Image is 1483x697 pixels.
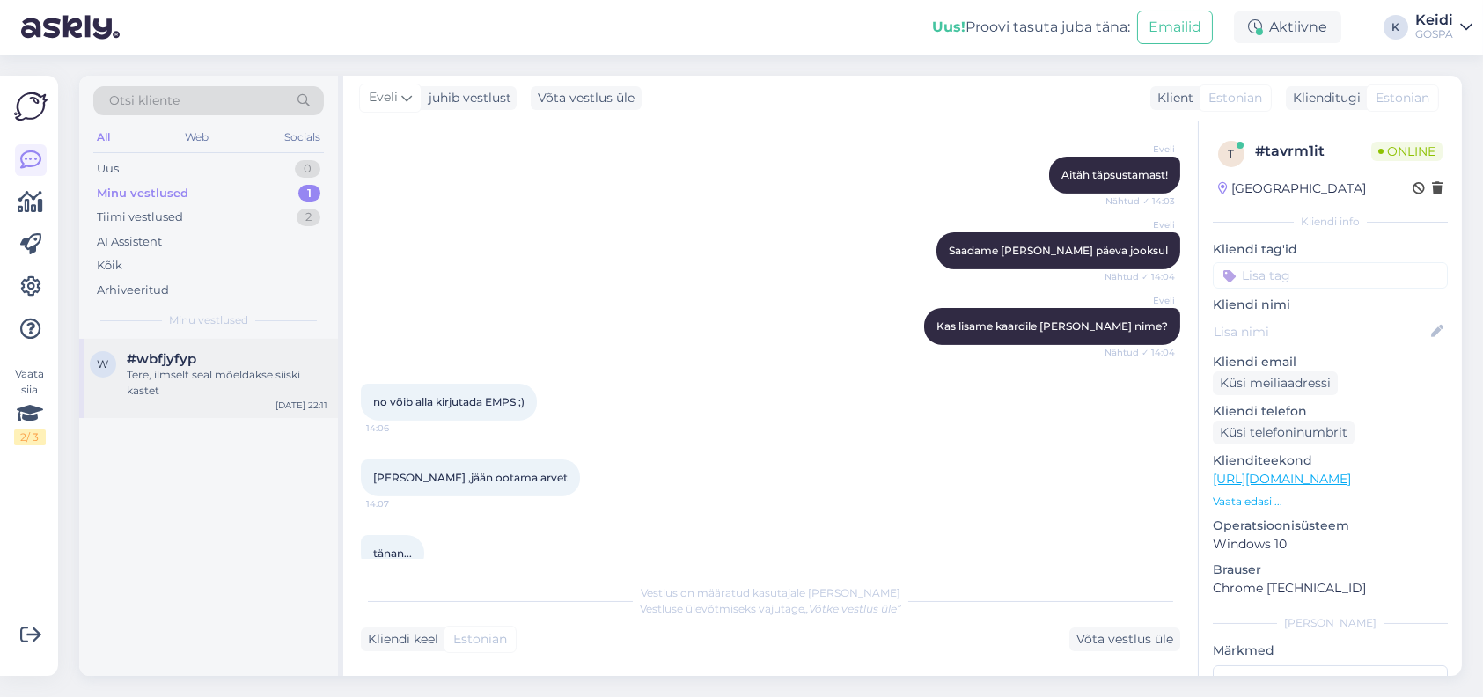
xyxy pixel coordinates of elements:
[1213,494,1448,510] p: Vaata edasi ...
[97,257,122,275] div: Kõik
[14,90,48,123] img: Askly Logo
[281,126,324,149] div: Socials
[1109,294,1175,307] span: Eveli
[1213,402,1448,421] p: Kliendi telefon
[1213,421,1355,444] div: Küsi telefoninumbrit
[1208,89,1262,107] span: Estonian
[1137,11,1213,44] button: Emailid
[932,17,1130,38] div: Proovi tasuta juba täna:
[640,602,901,615] span: Vestluse ülevõtmiseks vajutage
[1229,147,1235,160] span: t
[373,395,525,408] span: no võib alla kirjutada EMPS ;)
[361,630,438,649] div: Kliendi keel
[1105,346,1175,359] span: Nähtud ✓ 14:04
[127,367,327,399] div: Tere, ilmselt seal mõeldakse siiski kastet
[1213,615,1448,631] div: [PERSON_NAME]
[1214,322,1428,341] input: Lisa nimi
[1213,561,1448,579] p: Brauser
[297,209,320,226] div: 2
[1213,371,1338,395] div: Küsi meiliaadressi
[804,602,901,615] i: „Võtke vestlus üle”
[369,88,398,107] span: Eveli
[1213,353,1448,371] p: Kliendi email
[1213,579,1448,598] p: Chrome [TECHNICAL_ID]
[1213,471,1351,487] a: [URL][DOMAIN_NAME]
[453,630,507,649] span: Estonian
[14,429,46,445] div: 2 / 3
[1286,89,1361,107] div: Klienditugi
[1109,143,1175,156] span: Eveli
[98,357,109,371] span: w
[641,586,900,599] span: Vestlus on määratud kasutajale [PERSON_NAME]
[1415,27,1453,41] div: GOSPA
[1371,142,1443,161] span: Online
[97,160,119,178] div: Uus
[1105,194,1175,208] span: Nähtud ✓ 14:03
[1061,168,1168,181] span: Aitäh täpsustamast!
[1213,240,1448,259] p: Kliendi tag'id
[1415,13,1472,41] a: KeidiGOSPA
[1376,89,1429,107] span: Estonian
[1213,642,1448,660] p: Märkmed
[295,160,320,178] div: 0
[97,209,183,226] div: Tiimi vestlused
[1069,627,1180,651] div: Võta vestlus üle
[1255,141,1371,162] div: # tavrm1it
[1150,89,1193,107] div: Klient
[936,319,1168,333] span: Kas lisame kaardile [PERSON_NAME] nime?
[1213,535,1448,554] p: Windows 10
[366,422,432,435] span: 14:06
[1218,180,1366,198] div: [GEOGRAPHIC_DATA]
[127,351,196,367] span: #wbfjyfyp
[1384,15,1408,40] div: K
[298,185,320,202] div: 1
[1234,11,1341,43] div: Aktiivne
[97,185,188,202] div: Minu vestlused
[93,126,114,149] div: All
[97,282,169,299] div: Arhiveeritud
[1105,270,1175,283] span: Nähtud ✓ 14:04
[949,244,1168,257] span: Saadame [PERSON_NAME] päeva jooksul
[182,126,213,149] div: Web
[1213,296,1448,314] p: Kliendi nimi
[422,89,511,107] div: juhib vestlust
[109,92,180,110] span: Otsi kliente
[1213,451,1448,470] p: Klienditeekond
[1213,214,1448,230] div: Kliendi info
[531,86,642,110] div: Võta vestlus üle
[97,233,162,251] div: AI Assistent
[366,497,432,510] span: 14:07
[1213,262,1448,289] input: Lisa tag
[14,366,46,445] div: Vaata siia
[169,312,248,328] span: Minu vestlused
[1109,218,1175,231] span: Eveli
[373,471,568,484] span: [PERSON_NAME] ,jään ootama arvet
[1415,13,1453,27] div: Keidi
[275,399,327,412] div: [DATE] 22:11
[373,547,412,560] span: tänan...
[1213,517,1448,535] p: Operatsioonisüsteem
[932,18,965,35] b: Uus!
